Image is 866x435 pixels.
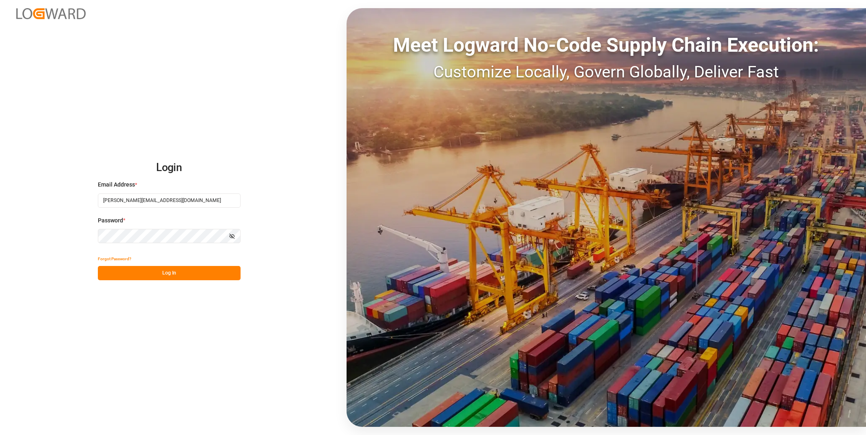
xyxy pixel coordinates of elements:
[98,180,135,189] span: Email Address
[98,193,241,208] input: Enter your email
[98,155,241,181] h2: Login
[347,60,866,84] div: Customize Locally, Govern Globally, Deliver Fast
[98,216,123,225] span: Password
[16,8,86,19] img: Logward_new_orange.png
[347,31,866,60] div: Meet Logward No-Code Supply Chain Execution:
[98,252,131,266] button: Forgot Password?
[98,266,241,280] button: Log In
